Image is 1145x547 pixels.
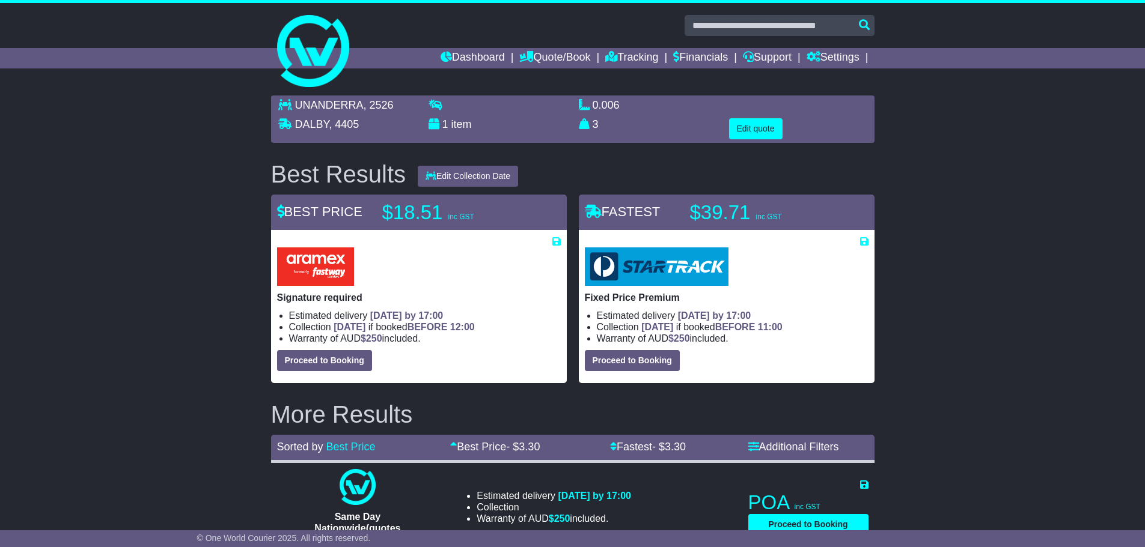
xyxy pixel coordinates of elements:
span: 250 [366,333,382,343]
a: Additional Filters [748,441,839,453]
button: Edit quote [729,118,783,139]
li: Collection [597,321,869,333]
span: [DATE] by 17:00 [558,491,631,501]
span: , 4405 [329,118,359,130]
span: 3 [593,118,599,130]
span: , 2526 [364,99,394,111]
a: Settings [807,48,860,68]
a: Best Price- $3.30 [450,441,540,453]
li: Warranty of AUD included. [289,333,561,344]
span: UNANDERRA [295,99,364,111]
span: inc GST [448,213,474,221]
span: 12:00 [450,322,475,332]
a: Support [743,48,792,68]
span: 250 [554,513,570,524]
span: FASTEST [585,204,661,219]
span: 11:00 [758,322,783,332]
span: $ [361,333,382,343]
button: Proceed to Booking [748,514,869,535]
span: BEST PRICE [277,204,362,219]
span: - $ [506,441,540,453]
li: Estimated delivery [597,310,869,321]
div: Best Results [265,161,412,187]
p: $18.51 [382,201,533,225]
a: Financials [673,48,728,68]
span: Same Day Nationwide(quotes take 0.5-1 hour) [314,512,400,545]
span: BEFORE [715,322,756,332]
img: One World Courier: Same Day Nationwide(quotes take 0.5-1 hour) [340,469,376,505]
a: Fastest- $3.30 [610,441,686,453]
span: inc GST [795,503,820,511]
span: $ [668,333,690,343]
span: 0.006 [593,99,620,111]
p: $39.71 [690,201,840,225]
span: BEFORE [408,322,448,332]
span: [DATE] by 17:00 [370,310,444,321]
h2: More Results [271,401,875,428]
img: StarTrack: Fixed Price Premium [585,247,728,286]
a: Quote/Book [519,48,590,68]
span: 3.30 [665,441,686,453]
img: Aramex: Signature required [277,247,354,286]
li: Estimated delivery [477,490,631,501]
button: Proceed to Booking [277,350,372,371]
a: Best Price [326,441,376,453]
li: Warranty of AUD included. [477,513,631,524]
span: if booked [641,322,782,332]
span: - $ [652,441,686,453]
span: DALBY [295,118,329,130]
p: Fixed Price Premium [585,292,869,303]
li: Collection [289,321,561,333]
li: Collection [477,501,631,513]
span: if booked [334,322,474,332]
span: [DATE] [334,322,365,332]
li: Estimated delivery [289,310,561,321]
span: © One World Courier 2025. All rights reserved. [197,533,371,543]
span: [DATE] [641,322,673,332]
span: 1 [442,118,448,130]
li: Warranty of AUD included. [597,333,869,344]
span: Sorted by [277,441,323,453]
button: Edit Collection Date [418,166,518,187]
a: Tracking [605,48,658,68]
span: 3.30 [519,441,540,453]
span: [DATE] by 17:00 [678,310,751,321]
p: POA [748,491,869,515]
span: 250 [674,333,690,343]
button: Proceed to Booking [585,350,680,371]
a: Dashboard [441,48,505,68]
p: Signature required [277,292,561,303]
span: item [451,118,472,130]
span: inc GST [756,213,782,221]
span: $ [549,513,570,524]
